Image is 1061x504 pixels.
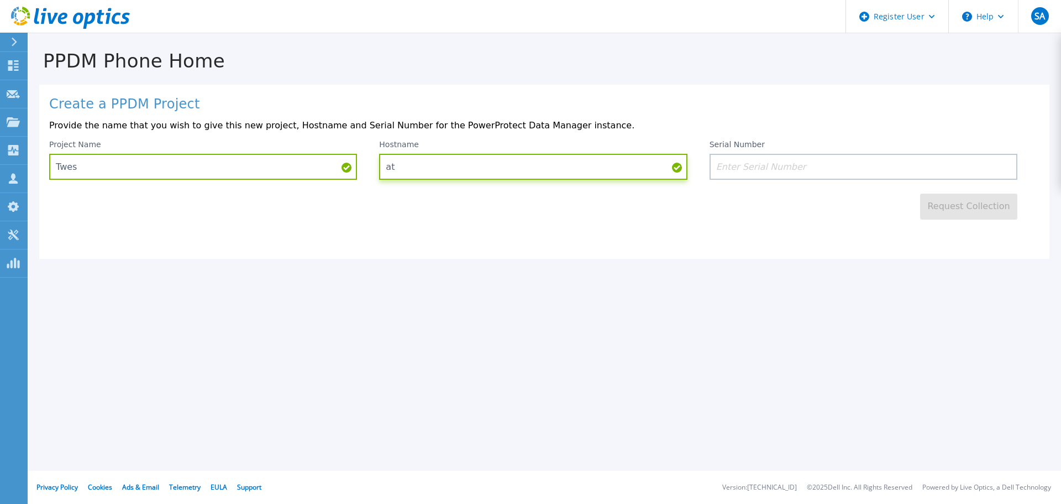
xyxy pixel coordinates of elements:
[1034,12,1045,20] span: SA
[710,141,765,148] label: Serial Number
[237,482,261,492] a: Support
[88,482,112,492] a: Cookies
[28,50,1061,72] h1: PPDM Phone Home
[49,141,101,148] label: Project Name
[122,482,159,492] a: Ads & Email
[36,482,78,492] a: Privacy Policy
[710,154,1017,180] input: Enter Serial Number
[49,154,357,180] input: Enter Project Name
[379,141,419,148] label: Hostname
[169,482,201,492] a: Telemetry
[379,154,687,180] input: Enter Hostname
[211,482,227,492] a: EULA
[722,484,797,491] li: Version: [TECHNICAL_ID]
[807,484,912,491] li: © 2025 Dell Inc. All Rights Reserved
[49,97,1039,112] h1: Create a PPDM Project
[920,194,1017,220] button: Request Collection
[49,121,1039,131] p: Provide the name that you wish to give this new project, Hostname and Serial Number for the Power...
[922,484,1051,491] li: Powered by Live Optics, a Dell Technology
